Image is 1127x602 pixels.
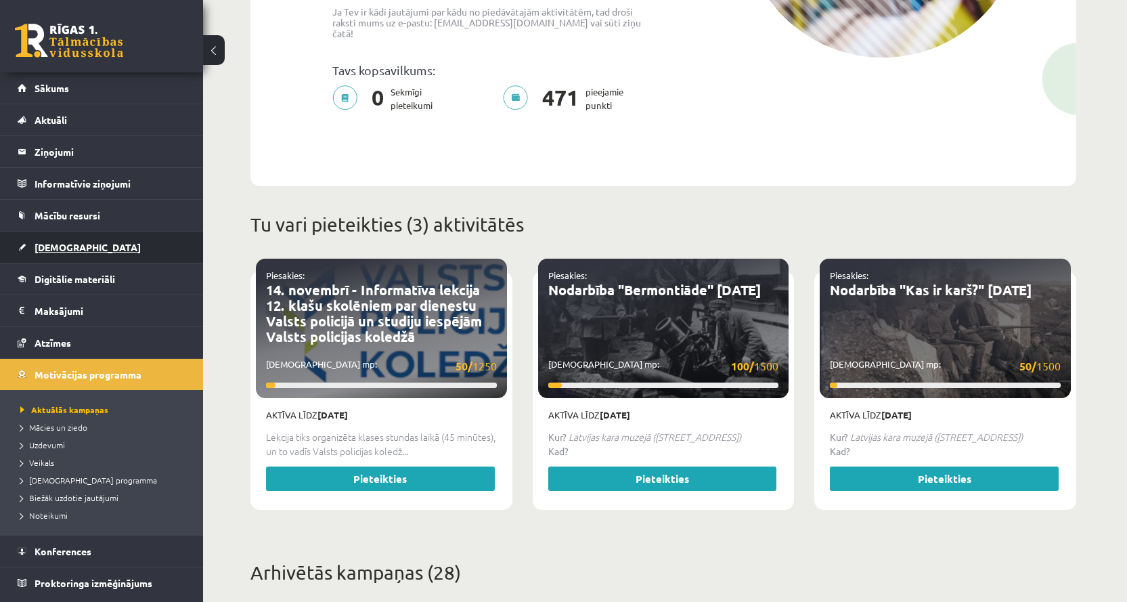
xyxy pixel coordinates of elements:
p: [DEMOGRAPHIC_DATA] mp: [830,358,1061,374]
a: Nodarbība "Bermontiāde" [DATE] [548,281,761,299]
strong: [DATE] [317,409,348,421]
strong: Kur? [548,431,567,443]
p: [DEMOGRAPHIC_DATA] mp: [266,358,497,374]
span: Mācies un ziedo [20,422,87,433]
a: Maksājumi [18,295,186,326]
p: Ja Tev ir kādi jautājumi par kādu no piedāvātajām aktivitātēm, tad droši raksti mums uz e-pastu: ... [332,6,653,39]
strong: 50/ [456,359,472,373]
span: [DEMOGRAPHIC_DATA] [35,241,141,253]
strong: 50/ [1019,359,1036,373]
p: Aktīva līdz [548,408,779,422]
span: Atzīmes [35,337,71,349]
legend: Maksājumi [35,295,186,326]
a: [DEMOGRAPHIC_DATA] programma [20,474,190,486]
span: Noteikumi [20,510,68,521]
p: pieejamie punkti [503,85,632,112]
span: Veikals [20,457,54,468]
a: Uzdevumi [20,439,190,451]
span: Biežāk uzdotie jautājumi [20,492,118,503]
span: Motivācijas programma [35,368,141,381]
strong: [DATE] [600,409,630,421]
span: 1500 [731,358,778,374]
a: Mācību resursi [18,200,186,231]
a: Pieteikties [548,467,777,491]
em: Latvijas kara muzejā ([STREET_ADDRESS]) [569,430,741,444]
span: Mācību resursi [35,209,100,221]
a: Konferences [18,536,186,567]
span: Proktoringa izmēģinājums [35,577,152,589]
a: Informatīvie ziņojumi [18,168,186,199]
a: Aktuālās kampaņas [20,404,190,416]
p: Arhivētās kampaņas (28) [250,559,1076,587]
a: Motivācijas programma [18,359,186,390]
legend: Informatīvie ziņojumi [35,168,186,199]
a: 14. novembrī - Informatīva lekcija 12. klašu skolēniem par dienestu Valsts policijā un studiju ie... [266,281,482,345]
span: Aktuāli [35,114,67,126]
strong: [DATE] [881,409,912,421]
p: [DEMOGRAPHIC_DATA] mp: [548,358,779,374]
strong: 100/ [731,359,754,373]
a: Piesakies: [548,270,587,281]
a: [DEMOGRAPHIC_DATA] [18,232,186,263]
a: Proktoringa izmēģinājums [18,567,186,599]
a: Atzīmes [18,327,186,358]
a: Pieteikties [830,467,1059,491]
span: 471 [535,85,585,112]
a: Biežāk uzdotie jautājumi [20,492,190,504]
span: 0 [365,85,391,112]
a: Nodarbība "Kas ir karš?" [DATE] [830,281,1032,299]
strong: Kad? [548,445,569,457]
p: Tu vari pieteikties (3) aktivitātēs [250,211,1076,239]
legend: Ziņojumi [35,136,186,167]
p: Lekcija tiks organizēta klases stundas laikā (45 minūtes), un to vadīs Valsts policijas koledž... [266,430,497,458]
span: Digitālie materiāli [35,273,115,285]
a: Ziņojumi [18,136,186,167]
strong: Kad? [830,445,850,457]
p: Tavs kopsavilkums: [332,63,653,77]
span: Konferences [35,545,91,557]
a: Sākums [18,72,186,104]
span: Aktuālās kampaņas [20,404,108,415]
a: Piesakies: [830,270,868,281]
a: Aktuāli [18,104,186,135]
p: Sekmīgi pieteikumi [332,85,441,112]
a: Piesakies: [266,270,305,281]
p: Aktīva līdz [830,408,1061,422]
em: Latvijas kara muzejā ([STREET_ADDRESS]) [850,430,1023,444]
span: Sākums [35,82,69,94]
span: [DEMOGRAPHIC_DATA] programma [20,475,157,486]
span: 1500 [1019,358,1061,374]
a: Mācies un ziedo [20,421,190,433]
p: Aktīva līdz [266,408,497,422]
a: Rīgas 1. Tālmācības vidusskola [15,24,123,58]
a: Veikals [20,456,190,469]
strong: Kur? [830,431,848,443]
a: Digitālie materiāli [18,263,186,295]
a: Pieteikties [266,467,495,491]
a: Noteikumi [20,509,190,521]
span: 1250 [456,358,497,374]
span: Uzdevumi [20,439,65,450]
